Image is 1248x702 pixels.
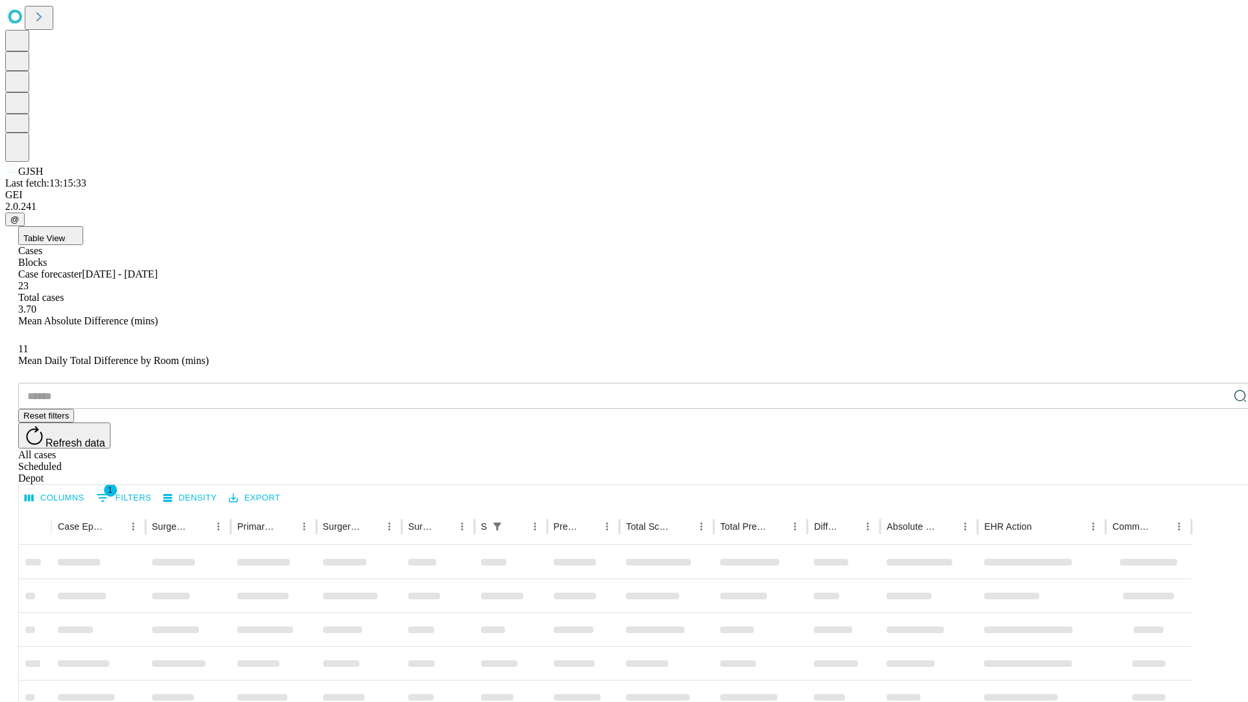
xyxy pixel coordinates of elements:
[21,488,88,508] button: Select columns
[237,521,275,532] div: Primary Service
[362,517,380,536] button: Sort
[18,166,43,177] span: GJSH
[18,268,82,279] span: Case forecaster
[1084,517,1102,536] button: Menu
[160,488,220,508] button: Density
[488,517,506,536] div: 1 active filter
[938,517,956,536] button: Sort
[674,517,692,536] button: Sort
[58,521,105,532] div: Case Epic Id
[408,521,434,532] div: Surgery Date
[453,517,471,536] button: Menu
[1112,521,1150,532] div: Comments
[18,422,110,448] button: Refresh data
[209,517,227,536] button: Menu
[10,214,19,224] span: @
[435,517,453,536] button: Sort
[984,521,1032,532] div: EHR Action
[18,304,36,315] span: 3.70
[93,487,155,508] button: Show filters
[768,517,786,536] button: Sort
[23,233,65,243] span: Table View
[5,177,86,188] span: Last fetch: 13:15:33
[692,517,710,536] button: Menu
[104,484,117,497] span: 1
[840,517,859,536] button: Sort
[191,517,209,536] button: Sort
[598,517,616,536] button: Menu
[45,437,105,448] span: Refresh data
[786,517,804,536] button: Menu
[18,280,29,291] span: 23
[380,517,398,536] button: Menu
[18,409,74,422] button: Reset filters
[5,213,25,226] button: @
[323,521,361,532] div: Surgery Name
[488,517,506,536] button: Show filters
[23,411,69,421] span: Reset filters
[295,517,313,536] button: Menu
[580,517,598,536] button: Sort
[5,201,1243,213] div: 2.0.241
[124,517,142,536] button: Menu
[106,517,124,536] button: Sort
[1152,517,1170,536] button: Sort
[859,517,877,536] button: Menu
[554,521,579,532] div: Predicted In Room Duration
[526,517,544,536] button: Menu
[508,517,526,536] button: Sort
[152,521,190,532] div: Surgeon Name
[626,521,673,532] div: Total Scheduled Duration
[18,315,158,326] span: Mean Absolute Difference (mins)
[814,521,839,532] div: Difference
[887,521,937,532] div: Absolute Difference
[18,226,83,245] button: Table View
[226,488,283,508] button: Export
[720,521,767,532] div: Total Predicted Duration
[956,517,974,536] button: Menu
[481,521,487,532] div: Scheduled In Room Duration
[1033,517,1051,536] button: Sort
[18,343,28,354] span: 11
[1170,517,1188,536] button: Menu
[82,268,157,279] span: [DATE] - [DATE]
[18,292,64,303] span: Total cases
[18,355,209,366] span: Mean Daily Total Difference by Room (mins)
[277,517,295,536] button: Sort
[5,189,1243,201] div: GEI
